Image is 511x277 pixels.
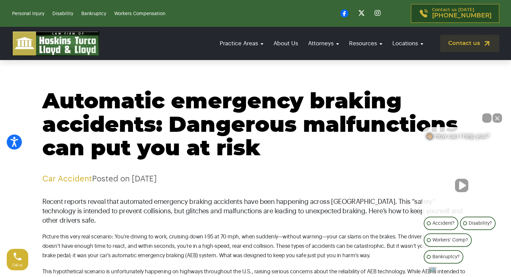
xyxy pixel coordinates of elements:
[455,179,468,192] button: Unmute video
[432,219,455,227] p: Accident?
[270,34,301,53] a: About Us
[114,11,165,16] a: Workers Compensation
[493,113,502,123] button: Close Intaker Chat Widget
[482,113,492,123] a: Open direct chat
[389,34,427,53] a: Locations
[42,90,469,161] h1: Automatic emergency braking accidents: Dangerous malfunctions can put you at risk
[411,4,499,23] a: Contact us [DATE][PHONE_NUMBER]
[346,34,386,53] a: Resources
[432,8,492,19] p: Contact us [DATE]
[422,132,501,143] div: 👋🏼 How can I help you?
[81,11,106,16] a: Bankruptcy
[429,267,436,273] a: Open intaker chat
[42,174,469,184] p: Posted on [DATE]
[305,34,342,53] a: Attorneys
[42,232,469,260] p: Picture this very real scenario: You’re driving to work, cruising down I-95 at 70 mph, when sudde...
[432,236,468,244] p: Workers' Comp?
[42,175,92,183] a: Car Accident
[12,11,44,16] a: Personal Injury
[12,31,99,56] img: logo
[432,12,492,19] span: [PHONE_NUMBER]
[12,263,23,267] span: Call us
[440,35,499,52] a: Contact us
[432,253,460,261] p: Bankruptcy?
[52,11,73,16] a: Disability
[469,219,492,227] p: Disability?
[42,197,469,225] p: Recent reports reveal that automated emergency braking accidents have been happening across [GEOG...
[216,34,267,53] a: Practice Areas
